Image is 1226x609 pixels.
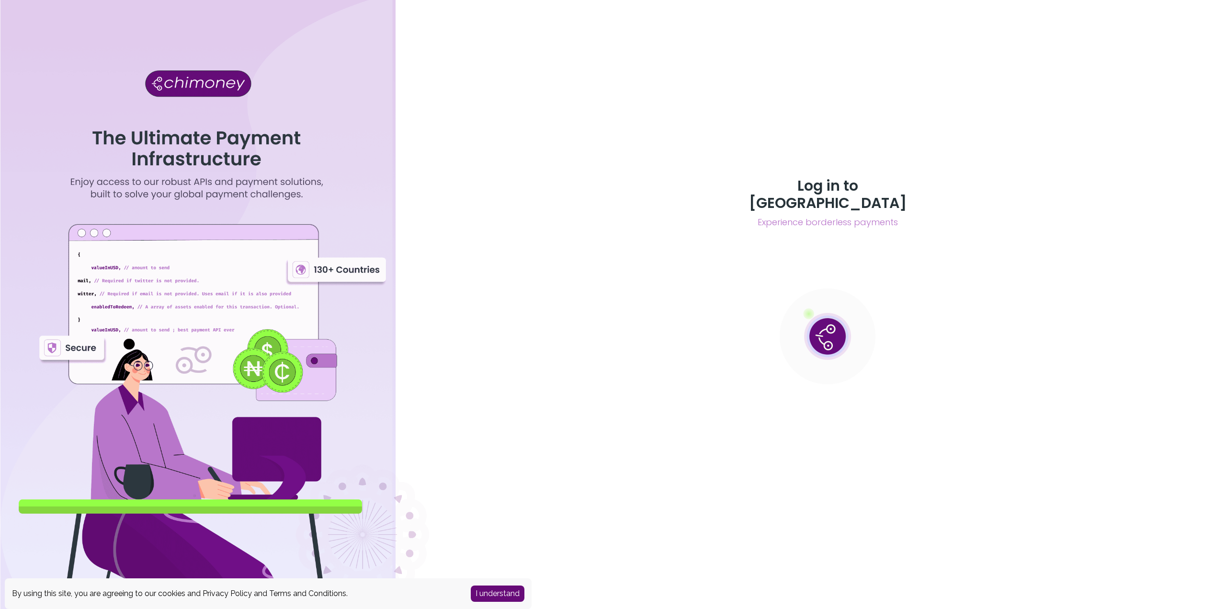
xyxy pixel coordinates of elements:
[471,586,524,602] button: Accept cookies
[780,288,875,384] img: public
[269,589,346,598] a: Terms and Conditions
[724,177,931,212] h3: Log in to [GEOGRAPHIC_DATA]
[12,588,456,599] div: By using this site, you are agreeing to our cookies and and .
[724,216,931,229] span: Experience borderless payments
[203,589,252,598] a: Privacy Policy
